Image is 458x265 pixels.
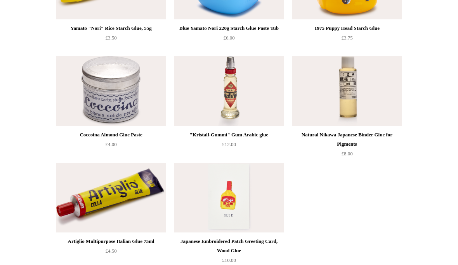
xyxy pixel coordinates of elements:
a: Natural Nikawa Japanese Binder Glue for Pigments Natural Nikawa Japanese Binder Glue for Pigments [292,57,402,126]
img: Coccoina Almond Glue Paste [56,57,166,126]
a: Blue Yamato Nori 220g Starch Glue Paste Tub £6.00 [174,24,284,56]
div: Yamato "Nori" Rice Starch Glue, 55g [58,24,164,33]
span: £6.00 [223,35,234,41]
div: Blue Yamato Nori 220g Starch Glue Paste Tub [176,24,282,33]
span: £3.50 [105,35,116,41]
div: Coccoina Almond Glue Paste [58,131,164,140]
div: 1975 Puppy Head Starch Glue [294,24,400,33]
a: Japanese Embroidered Patch Greeting Card, Wood Glue Japanese Embroidered Patch Greeting Card, Woo... [174,163,284,233]
div: Japanese Embroidered Patch Greeting Card, Wood Glue [176,237,282,256]
a: Natural Nikawa Japanese Binder Glue for Pigments £8.00 [292,131,402,162]
span: £8.00 [341,151,352,157]
a: Yamato "Nori" Rice Starch Glue, 55g £3.50 [56,24,166,56]
a: "Kristall-Gummi" Gum Arabic glue "Kristall-Gummi" Gum Arabic glue [174,57,284,126]
span: £10.00 [222,258,236,263]
a: "Kristall-Gummi" Gum Arabic glue £12.00 [174,131,284,162]
div: Natural Nikawa Japanese Binder Glue for Pigments [294,131,400,149]
div: Artiglio Multipurpose Italian Glue 75ml [58,237,164,246]
span: £4.00 [105,142,116,148]
img: Japanese Embroidered Patch Greeting Card, Wood Glue [174,163,284,233]
span: £12.00 [222,142,236,148]
a: Artiglio Multipurpose Italian Glue 75ml Artiglio Multipurpose Italian Glue 75ml [56,163,166,233]
img: "Kristall-Gummi" Gum Arabic glue [174,57,284,126]
span: £3.75 [341,35,352,41]
span: £4.50 [105,248,116,254]
a: Coccoina Almond Glue Paste £4.00 [56,131,166,162]
div: "Kristall-Gummi" Gum Arabic glue [176,131,282,140]
img: Natural Nikawa Japanese Binder Glue for Pigments [292,57,402,126]
a: 1975 Puppy Head Starch Glue £3.75 [292,24,402,56]
a: Coccoina Almond Glue Paste Coccoina Almond Glue Paste [56,57,166,126]
img: Artiglio Multipurpose Italian Glue 75ml [56,163,166,233]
